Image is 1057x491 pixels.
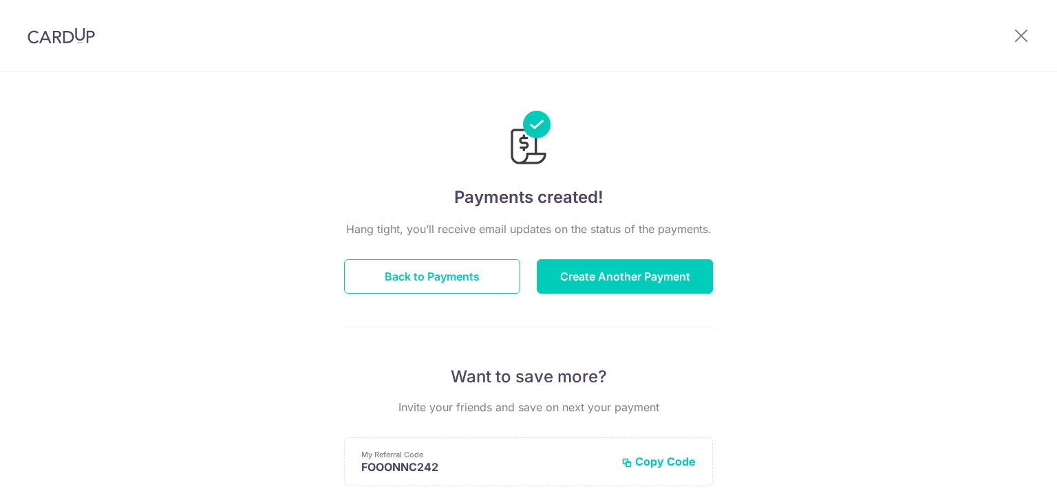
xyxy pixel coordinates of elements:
[344,185,713,210] h4: Payments created!
[969,450,1043,484] iframe: Opens a widget where you can find more information
[361,449,610,460] p: My Referral Code
[344,399,713,415] p: Invite your friends and save on next your payment
[621,455,696,468] button: Copy Code
[537,259,713,294] button: Create Another Payment
[506,111,551,168] img: Payments
[344,259,520,294] button: Back to Payments
[28,28,95,44] img: CardUp
[361,460,610,474] p: FOOONNC242
[344,366,713,388] p: Want to save more?
[344,221,713,237] p: Hang tight, you’ll receive email updates on the status of the payments.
